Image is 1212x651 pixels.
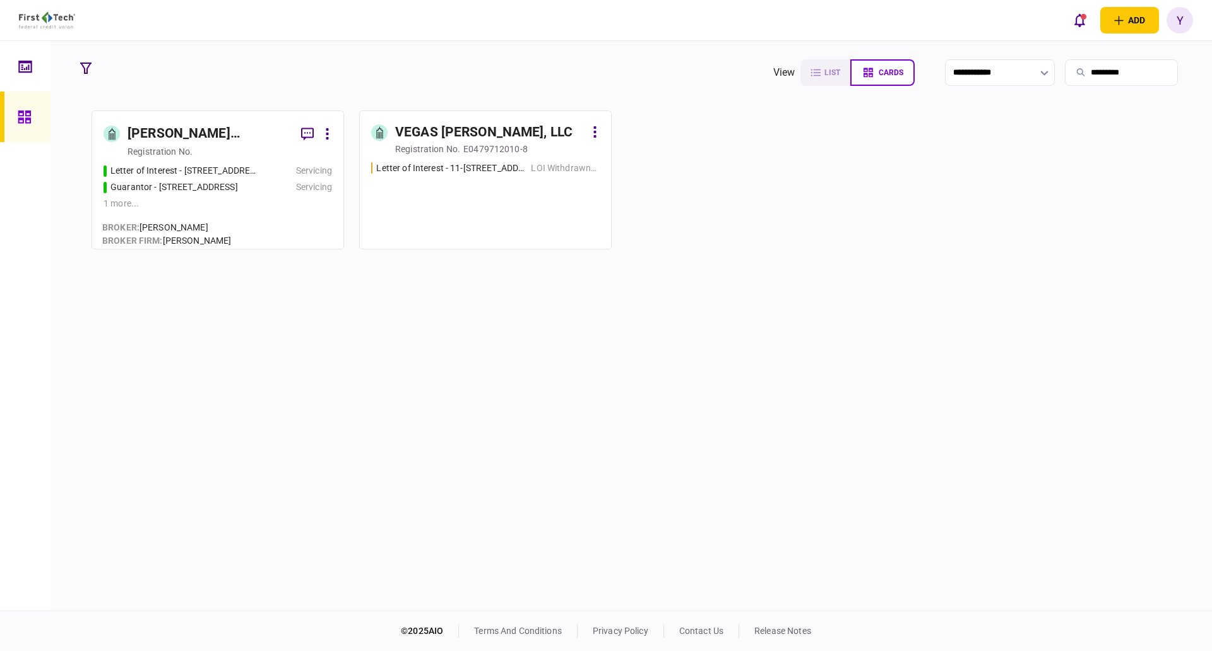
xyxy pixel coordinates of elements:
[110,181,238,194] div: Guarantor - 13547 N Litchfield Rd
[754,626,811,636] a: release notes
[1066,7,1093,33] button: open notifications list
[824,68,840,77] span: list
[376,162,525,175] div: Letter of Interest - 11-43 S Stephanie St Henderson NV
[102,234,231,248] div: [PERSON_NAME]
[92,110,344,249] a: [PERSON_NAME] Revocable Living Trustregistration no.Letter of Interest - 13547 N Litchfield Rd Su...
[850,59,915,86] button: cards
[474,626,562,636] a: terms and conditions
[593,626,648,636] a: privacy policy
[102,236,163,246] span: broker firm :
[401,624,459,638] div: © 2025 AIO
[128,145,193,158] div: registration no.
[110,164,258,177] div: Letter of Interest - 13547 N Litchfield Rd Surprise AZ
[128,124,291,144] div: [PERSON_NAME] Revocable Living Trust
[1167,7,1193,33] button: Y
[296,181,332,194] div: Servicing
[1100,7,1159,33] button: open adding identity options
[879,68,903,77] span: cards
[800,59,850,86] button: list
[679,626,723,636] a: contact us
[463,143,528,155] div: E0479712010-8
[102,221,231,234] div: [PERSON_NAME]
[296,164,332,177] div: Servicing
[395,143,460,155] div: registration no.
[19,12,75,28] img: client company logo
[531,162,600,175] div: LOI Withdrawn/Declined
[102,222,140,232] span: Broker :
[104,197,332,210] div: 1 more ...
[395,122,573,143] div: VEGAS [PERSON_NAME], LLC
[359,110,612,249] a: VEGAS [PERSON_NAME], LLCregistration no.E0479712010-8Letter of Interest - 11-43 S Stephanie St He...
[773,65,795,80] div: view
